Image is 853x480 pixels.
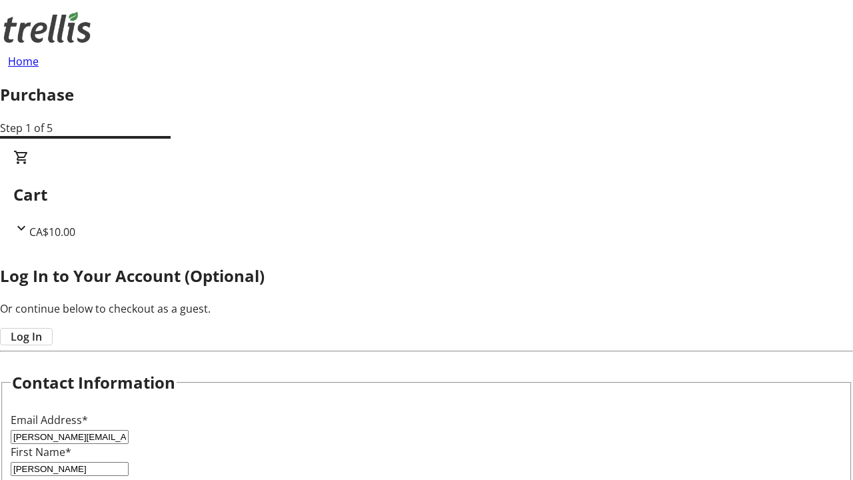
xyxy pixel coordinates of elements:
h2: Contact Information [12,371,175,395]
h2: Cart [13,183,840,207]
span: CA$10.00 [29,225,75,239]
label: Email Address* [11,413,88,427]
span: Log In [11,329,42,345]
label: First Name* [11,445,71,459]
div: CartCA$10.00 [13,149,840,240]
